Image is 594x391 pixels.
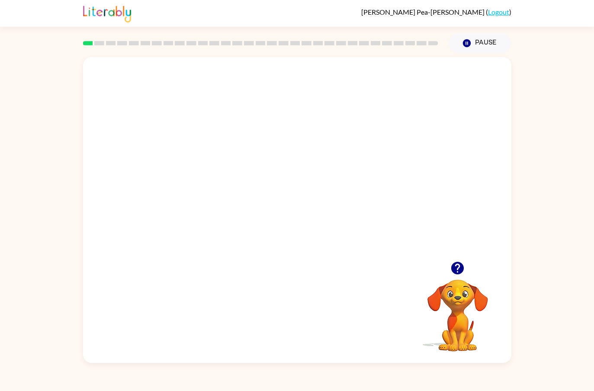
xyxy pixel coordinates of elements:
[83,3,131,22] img: Literably
[414,266,501,353] video: Your browser must support playing .mp4 files to use Literably. Please try using another browser.
[488,8,509,16] a: Logout
[361,8,511,16] div: ( )
[83,57,511,261] video: Your browser must support playing .mp4 files to use Literably. Please try using another browser.
[449,33,511,53] button: Pause
[361,8,486,16] span: [PERSON_NAME] Pea-[PERSON_NAME]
